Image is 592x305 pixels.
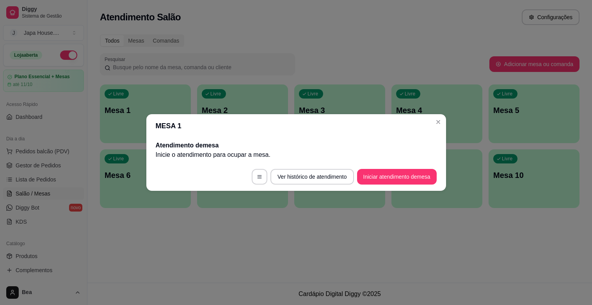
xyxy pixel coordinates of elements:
p: Inicie o atendimento para ocupar a mesa . [156,150,437,160]
button: Iniciar atendimento demesa [357,169,437,185]
header: MESA 1 [146,114,446,138]
h2: Atendimento de mesa [156,141,437,150]
button: Close [432,116,444,128]
button: Ver histórico de atendimento [270,169,354,185]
